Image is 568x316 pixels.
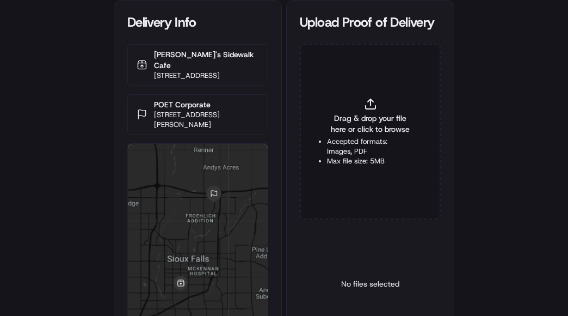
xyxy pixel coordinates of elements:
[154,49,259,71] p: [PERSON_NAME]'s Sidewalk Cafe
[341,278,399,289] p: No files selected
[154,99,259,110] p: POET Corporate
[154,71,259,81] p: [STREET_ADDRESS]
[154,110,259,130] p: [STREET_ADDRESS][PERSON_NAME]
[327,156,413,166] li: Max file size: 5MB
[327,137,413,156] li: Accepted formats: Images, PDF
[327,113,413,135] span: Drag & drop your file here or click to browse
[300,14,441,31] div: Upload Proof of Delivery
[127,14,268,31] div: Delivery Info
